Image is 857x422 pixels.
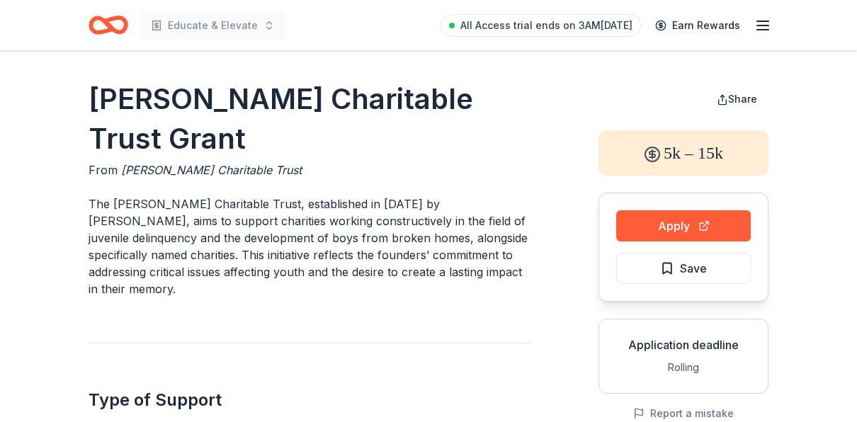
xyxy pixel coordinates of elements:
button: Save [616,253,751,284]
h1: [PERSON_NAME] Charitable Trust Grant [89,79,530,159]
span: [PERSON_NAME] Charitable Trust [121,163,302,177]
button: Share [705,85,768,113]
div: Rolling [611,359,756,376]
span: Share [728,93,757,105]
div: From [89,161,530,178]
span: Save [680,259,707,278]
a: Earn Rewards [647,13,749,38]
div: Application deadline [611,336,756,353]
button: Apply [616,210,751,241]
a: Home [89,8,128,42]
a: All Access trial ends on 3AM[DATE] [441,14,641,37]
button: Report a mistake [633,405,734,422]
p: The [PERSON_NAME] Charitable Trust, established in [DATE] by [PERSON_NAME], aims to support chari... [89,195,530,297]
div: 5k – 15k [598,130,768,176]
h2: Type of Support [89,389,530,411]
span: Educate & Elevate [168,17,258,34]
button: Educate & Elevate [140,11,286,40]
span: All Access trial ends on 3AM[DATE] [460,17,632,34]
